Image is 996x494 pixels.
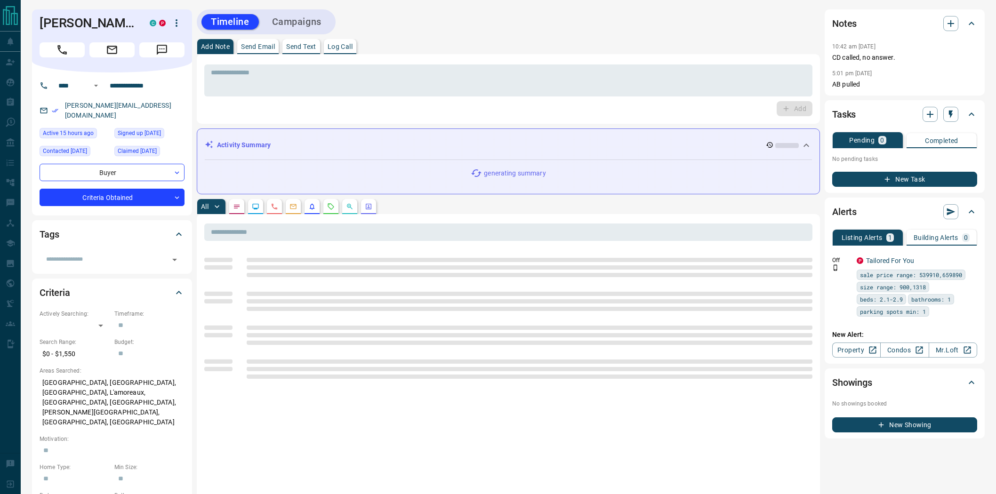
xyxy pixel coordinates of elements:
svg: Requests [327,203,335,210]
div: Alerts [832,200,977,223]
p: Completed [925,137,958,144]
p: $0 - $1,550 [40,346,110,362]
span: Message [139,42,185,57]
span: size range: 900,1318 [860,282,926,292]
span: Active 15 hours ago [43,128,94,138]
p: Send Email [241,43,275,50]
div: Tasks [832,103,977,126]
a: Condos [880,343,929,358]
p: Listing Alerts [842,234,883,241]
button: Open [90,80,102,91]
p: Off [832,256,851,264]
button: Timeline [201,14,259,30]
h2: Notes [832,16,857,31]
div: Thu Dec 26 2024 [40,146,110,159]
p: CD called, no answer. [832,53,977,63]
span: Contacted [DATE] [43,146,87,156]
button: Open [168,253,181,266]
div: Activity Summary [205,136,812,154]
div: Criteria [40,281,185,304]
a: Property [832,343,881,358]
p: Log Call [328,43,353,50]
svg: Emails [289,203,297,210]
div: Buyer [40,164,185,181]
h2: Criteria [40,285,70,300]
p: Budget: [114,338,185,346]
p: Actively Searching: [40,310,110,318]
p: 10:42 am [DATE] [832,43,876,50]
p: Search Range: [40,338,110,346]
p: 1 [888,234,892,241]
p: Timeframe: [114,310,185,318]
p: Building Alerts [914,234,958,241]
p: Pending [849,137,875,143]
p: [GEOGRAPHIC_DATA], [GEOGRAPHIC_DATA], [GEOGRAPHIC_DATA], L'amoreaux, [GEOGRAPHIC_DATA], [GEOGRAPH... [40,375,185,430]
a: Tailored For You [866,257,914,264]
div: Wed Sep 25 2024 [114,128,185,141]
a: [PERSON_NAME][EMAIL_ADDRESS][DOMAIN_NAME] [65,102,171,119]
p: Min Size: [114,463,185,471]
h2: Tasks [832,107,856,122]
p: All [201,203,209,210]
div: Wed Sep 25 2024 [114,146,185,159]
p: Motivation: [40,435,185,443]
div: Criteria Obtained [40,189,185,206]
svg: Push Notification Only [832,264,839,271]
div: condos.ca [150,20,156,26]
span: Email [89,42,135,57]
p: No showings booked [832,399,977,408]
p: 5:01 pm [DATE] [832,70,872,77]
p: 0 [880,137,884,143]
p: 0 [964,234,968,241]
svg: Opportunities [346,203,353,210]
span: beds: 2.1-2.9 [860,295,903,304]
p: generating summary [484,168,546,178]
p: Send Text [286,43,316,50]
p: Home Type: [40,463,110,471]
div: Tags [40,223,185,246]
svg: Notes [233,203,241,210]
button: New Showing [832,417,977,432]
svg: Lead Browsing Activity [252,203,259,210]
div: Showings [832,371,977,394]
p: Areas Searched: [40,367,185,375]
p: Add Note [201,43,230,50]
p: No pending tasks [832,152,977,166]
button: New Task [832,172,977,187]
h1: [PERSON_NAME] [40,16,136,31]
h2: Alerts [832,204,857,219]
div: Tue Aug 12 2025 [40,128,110,141]
svg: Email Verified [52,107,58,114]
span: bathrooms: 1 [911,295,951,304]
div: Notes [832,12,977,35]
p: Activity Summary [217,140,271,150]
svg: Calls [271,203,278,210]
p: New Alert: [832,330,977,340]
h2: Showings [832,375,872,390]
div: property.ca [857,257,863,264]
span: parking spots min: 1 [860,307,926,316]
div: property.ca [159,20,166,26]
span: Claimed [DATE] [118,146,157,156]
a: Mr.Loft [929,343,977,358]
p: AB pulled [832,80,977,89]
h2: Tags [40,227,59,242]
span: Signed up [DATE] [118,128,161,138]
span: Call [40,42,85,57]
svg: Agent Actions [365,203,372,210]
button: Campaigns [263,14,331,30]
svg: Listing Alerts [308,203,316,210]
span: sale price range: 539910,659890 [860,270,962,279]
